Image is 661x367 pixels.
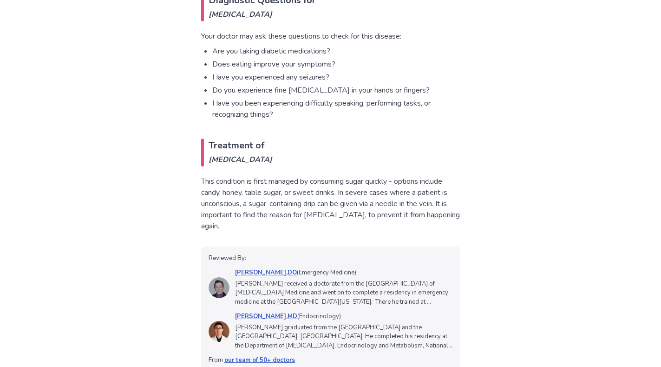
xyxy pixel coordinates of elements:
[235,268,452,278] p: (Emergency Medicine)
[224,356,295,364] a: our team of 50+ doctors
[235,323,452,351] p: [PERSON_NAME] graduated from the [GEOGRAPHIC_DATA] and the [GEOGRAPHIC_DATA], [GEOGRAPHIC_DATA]. ...
[209,356,452,365] p: From
[209,7,460,21] em: [MEDICAL_DATA]
[209,153,460,167] em: [MEDICAL_DATA]
[212,85,460,96] li: Do you experience fine [MEDICAL_DATA] in your hands or fingers?
[201,139,460,167] h2: Treatment of
[235,312,452,321] p: (Endocrinology)
[212,46,460,57] li: Are you taking diabetic medications?
[235,280,452,307] p: [PERSON_NAME] received a doctorate from the [GEOGRAPHIC_DATA] of [MEDICAL_DATA] Medicine and went...
[201,31,460,42] p: Your doctor may ask these questions to check for this disease:
[209,254,452,263] p: Reviewed By:
[209,321,229,342] img: Hidetaka Hamasaki, MD
[212,59,460,70] li: Does eating improve your symptoms?
[201,176,460,232] p: This condition is first managed by consuming sugar quickly - options include candy, honey, table ...
[235,312,297,320] a: [PERSON_NAME],MD
[212,72,460,83] li: Have you experienced any seizures?
[209,277,229,298] img: Maxwell J. Nanes, DO
[212,98,460,120] li: Have you been experiencing difficulty speaking, performing tasks, or recognizing things?
[235,268,297,277] a: [PERSON_NAME],DO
